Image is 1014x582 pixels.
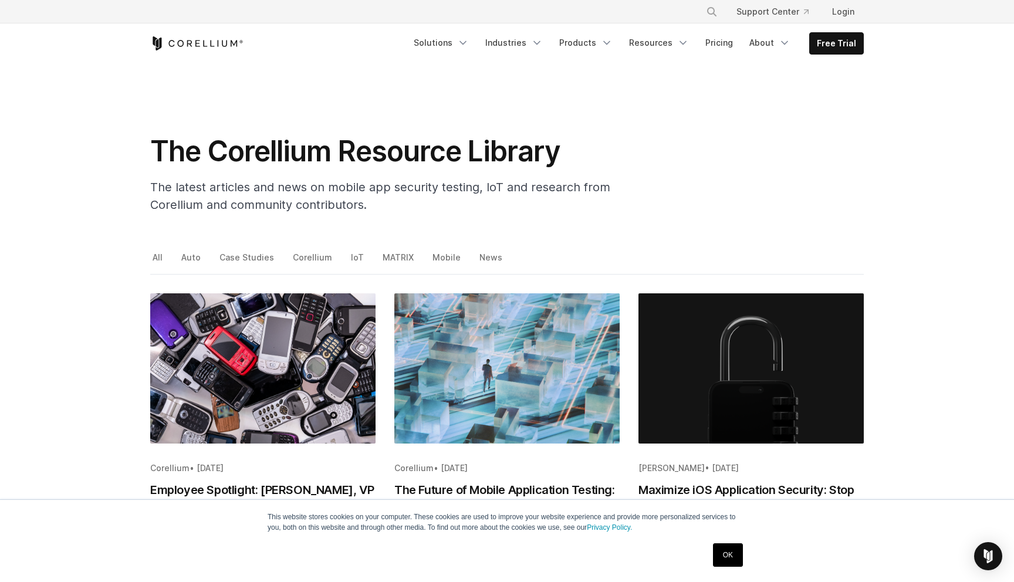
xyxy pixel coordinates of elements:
[407,32,476,53] a: Solutions
[179,249,205,274] a: Auto
[478,32,550,53] a: Industries
[407,32,864,55] div: Navigation Menu
[638,462,864,474] div: •
[217,249,278,274] a: Case Studies
[638,481,864,534] h2: Maximize iOS Application Security: Stop Wasting Two-Thirds of Your Mobile App Pentesting Efforts
[692,1,864,22] div: Navigation Menu
[698,32,740,53] a: Pricing
[638,463,705,473] span: [PERSON_NAME]
[349,249,368,274] a: IoT
[197,463,224,473] span: [DATE]
[150,134,620,169] h1: The Corellium Resource Library
[477,249,506,274] a: News
[150,180,610,212] span: The latest articles and news on mobile app security testing, IoT and research from Corellium and ...
[727,1,818,22] a: Support Center
[150,293,376,444] img: Employee Spotlight: Beth Barach, VP of Product Marketing
[713,543,743,567] a: OK
[394,462,620,474] div: •
[430,249,465,274] a: Mobile
[742,32,797,53] a: About
[587,523,632,532] a: Privacy Policy.
[394,293,620,444] img: The Future of Mobile Application Testing: From Physical Devices to Virtualized Visibility
[974,542,1002,570] div: Open Intercom Messenger
[150,481,376,516] h2: Employee Spotlight: [PERSON_NAME], VP of Product Marketing
[394,481,620,534] h2: The Future of Mobile Application Testing: From Physical Devices to Virtualized Visibility
[150,36,244,50] a: Corellium Home
[712,463,739,473] span: [DATE]
[290,249,336,274] a: Corellium
[394,463,434,473] span: Corellium
[380,249,418,274] a: MATRIX
[552,32,620,53] a: Products
[150,462,376,474] div: •
[701,1,722,22] button: Search
[441,463,468,473] span: [DATE]
[268,512,746,533] p: This website stores cookies on your computer. These cookies are used to improve your website expe...
[622,32,696,53] a: Resources
[810,33,863,54] a: Free Trial
[150,249,167,274] a: All
[823,1,864,22] a: Login
[150,463,190,473] span: Corellium
[638,293,864,444] img: Maximize iOS Application Security: Stop Wasting Two-Thirds of Your Mobile App Pentesting Efforts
